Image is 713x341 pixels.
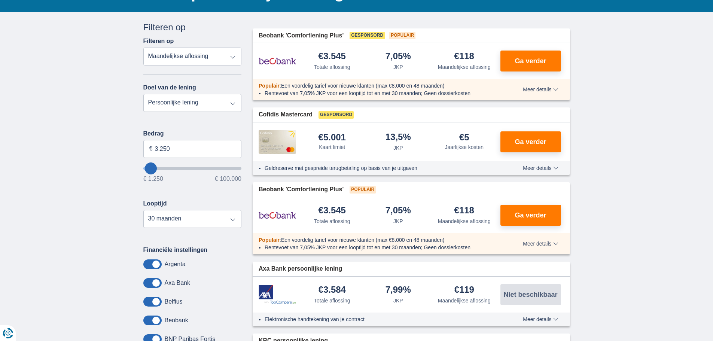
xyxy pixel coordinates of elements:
[500,284,561,305] button: Niet beschikbaar
[500,131,561,152] button: Ga verder
[143,247,208,253] label: Financiële instellingen
[143,176,163,182] span: € 1.250
[517,241,564,247] button: Meer details
[500,51,561,71] button: Ga verder
[259,52,296,70] img: product.pl.alt Beobank
[259,285,296,305] img: product.pl.alt Axa Bank
[259,110,313,119] span: Cofidis Mastercard
[438,217,491,225] div: Maandelijkse aflossing
[523,241,558,246] span: Meer details
[319,143,345,151] div: Kaart limiet
[165,298,183,305] label: Belfius
[445,143,484,151] div: Jaarlijkse kosten
[259,31,344,40] span: Beobank 'Comfortlening Plus'
[281,83,445,89] span: Een voordelig tarief voor nieuwe klanten (max €8.000 en 48 maanden)
[319,52,346,62] div: €3.545
[517,165,564,171] button: Meer details
[515,212,546,219] span: Ga verder
[165,261,186,268] label: Argenta
[386,206,411,216] div: 7,05%
[350,32,385,39] span: Gesponsord
[281,237,445,243] span: Een voordelig tarief voor nieuwe klanten (max €8.000 en 48 maanden)
[454,206,474,216] div: €118
[314,63,350,71] div: Totale aflossing
[265,89,496,97] li: Rentevoet van 7,05% JKP voor een looptijd tot en met 30 maanden; Geen dossierkosten
[500,205,561,226] button: Ga verder
[389,32,415,39] span: Populair
[319,133,346,142] div: €5.001
[523,317,558,322] span: Meer details
[393,63,403,71] div: JKP
[438,297,491,304] div: Maandelijkse aflossing
[259,130,296,154] img: product.pl.alt Cofidis CC
[393,144,403,152] div: JKP
[350,186,376,194] span: Populair
[143,200,167,207] label: Looptijd
[143,21,242,34] div: Filteren op
[454,285,474,295] div: €119
[523,165,558,171] span: Meer details
[259,237,280,243] span: Populair
[517,316,564,322] button: Meer details
[259,265,342,273] span: Axa Bank persoonlijke lening
[386,52,411,62] div: 7,05%
[143,130,242,137] label: Bedrag
[149,144,153,153] span: €
[314,297,350,304] div: Totale aflossing
[393,297,403,304] div: JKP
[319,111,354,119] span: Gesponsord
[265,316,496,323] li: Elektronische handtekening van je contract
[259,83,280,89] span: Populair
[265,244,496,251] li: Rentevoet van 7,05% JKP voor een looptijd tot en met 30 maanden; Geen dossierkosten
[265,164,496,172] li: Geldreserve met gespreide terugbetaling op basis van je uitgaven
[459,133,469,142] div: €5
[165,317,188,324] label: Beobank
[259,185,344,194] span: Beobank 'Comfortlening Plus'
[319,206,346,216] div: €3.545
[314,217,350,225] div: Totale aflossing
[515,138,546,145] span: Ga verder
[523,87,558,92] span: Meer details
[143,84,196,91] label: Doel van de lening
[517,86,564,92] button: Meer details
[454,52,474,62] div: €118
[503,291,557,298] span: Niet beschikbaar
[438,63,491,71] div: Maandelijkse aflossing
[253,82,502,89] div: :
[515,58,546,64] span: Ga verder
[386,133,411,143] div: 13,5%
[259,206,296,225] img: product.pl.alt Beobank
[143,38,174,45] label: Filteren op
[393,217,403,225] div: JKP
[215,176,241,182] span: € 100.000
[253,236,502,244] div: :
[143,167,242,170] input: wantToBorrow
[165,280,190,286] label: Axa Bank
[319,285,346,295] div: €3.584
[386,285,411,295] div: 7,99%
